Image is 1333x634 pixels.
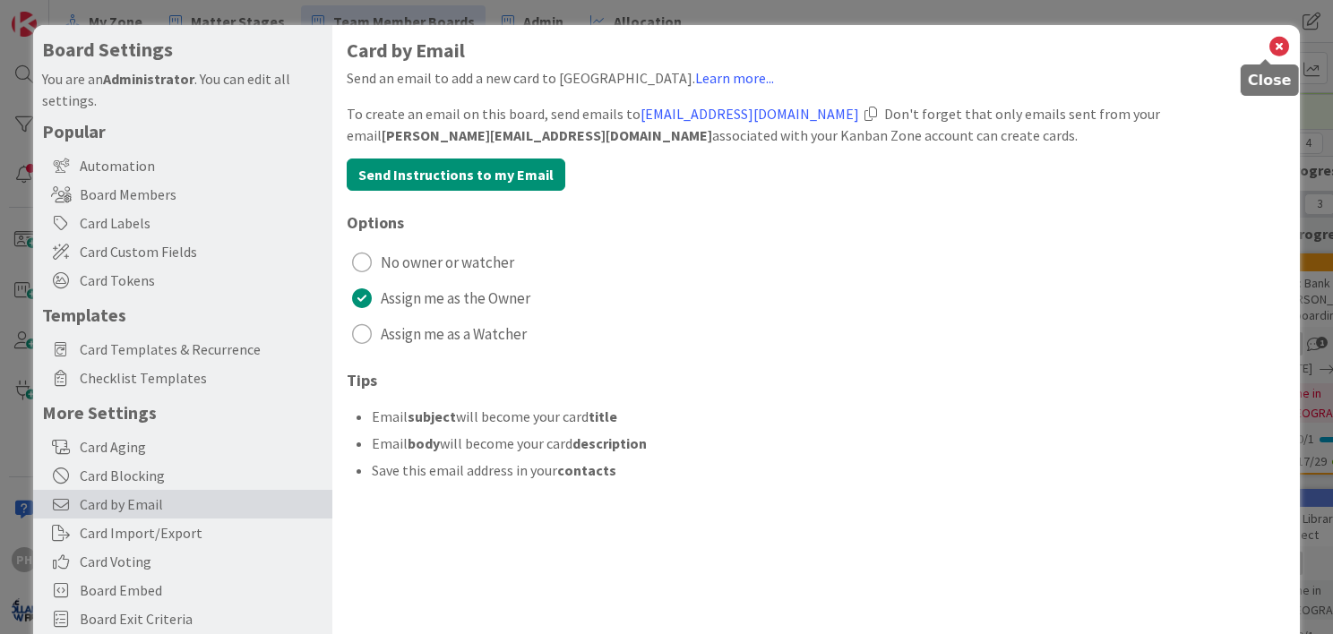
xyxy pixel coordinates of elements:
[33,180,332,209] div: Board Members
[33,151,332,180] div: Automation
[80,493,323,515] span: Card by Email
[33,518,332,547] div: Card Import/Export
[557,461,616,479] b: contacts
[695,69,774,87] a: Learn more...
[347,105,859,123] span: To create an email on this board, send emails to
[382,126,712,144] b: [PERSON_NAME][EMAIL_ADDRESS][DOMAIN_NAME]
[103,70,194,88] b: Administrator
[641,105,859,123] a: [EMAIL_ADDRESS][DOMAIN_NAME]
[408,407,456,425] b: subject
[408,434,440,452] b: body
[381,321,527,347] span: Assign me as a Watcher
[33,461,332,490] div: Card Blocking
[347,320,1286,348] button: Assign me as a Watcher
[80,367,323,389] span: Checklist Templates
[42,68,323,111] div: You are an . You can edit all settings.
[42,401,323,424] h5: More Settings
[372,406,1286,427] li: Email will become your card
[80,608,323,630] span: Board Exit Criteria
[347,158,565,191] button: Send Instructions to my Email
[381,249,514,276] span: No owner or watcher
[347,67,1286,89] div: Send an email to add a new card to [GEOGRAPHIC_DATA].
[80,338,323,360] span: Card Templates & Recurrence
[33,433,332,461] div: Card Aging
[589,407,617,425] b: title
[80,551,323,572] span: Card Voting
[80,270,323,291] span: Card Tokens
[347,214,1286,232] h2: Options
[42,120,323,142] h5: Popular
[1248,72,1292,89] h5: Close
[33,209,332,237] div: Card Labels
[42,304,323,326] h5: Templates
[42,39,323,61] h4: Board Settings
[80,579,323,601] span: Board Embed
[347,284,1286,313] button: Assign me as the Owner
[80,241,323,262] span: Card Custom Fields
[372,433,1286,454] li: Email will become your card
[381,285,530,312] span: Assign me as the Owner
[372,459,1286,481] li: Save this email address in your
[347,39,1286,62] h1: Card by Email
[347,372,1286,390] h2: Tips
[347,248,1286,277] button: No owner or watcher
[572,434,647,452] b: description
